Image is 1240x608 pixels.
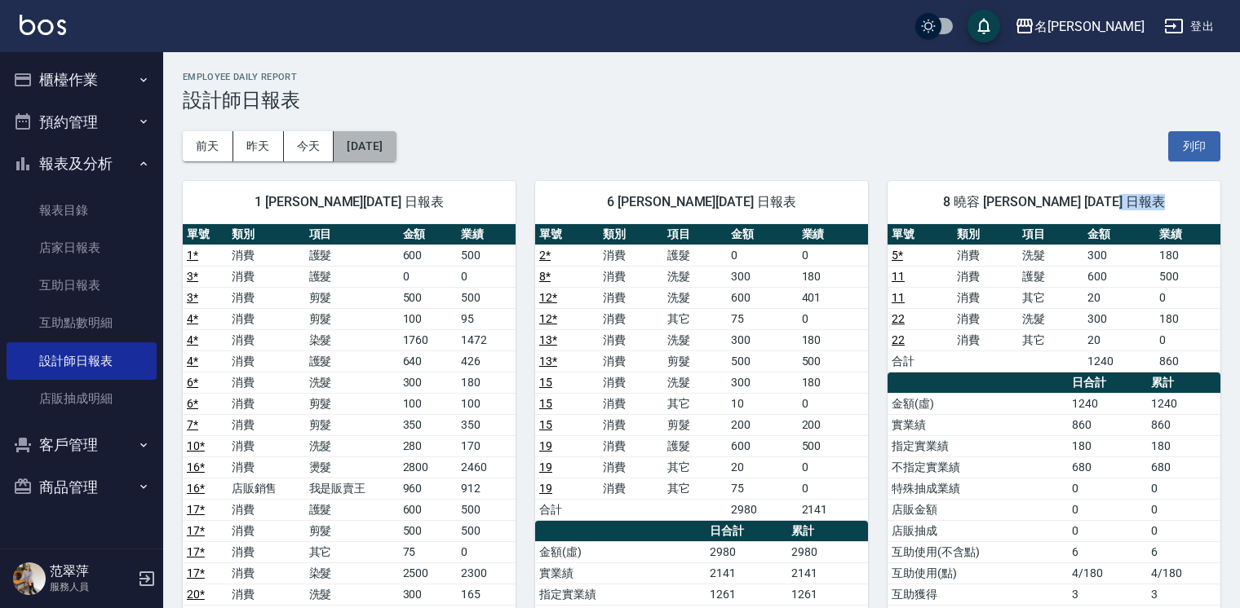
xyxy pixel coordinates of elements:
[399,414,458,435] td: 350
[183,89,1220,112] h3: 設計師日報表
[953,266,1018,287] td: 消費
[7,267,157,304] a: 互助日報表
[1155,308,1220,329] td: 180
[599,329,662,350] td: 消費
[539,482,552,495] a: 19
[727,456,797,478] td: 20
[727,350,797,372] td: 500
[228,350,305,372] td: 消費
[663,456,727,478] td: 其它
[1147,435,1220,456] td: 180
[305,329,399,350] td: 染髮
[399,584,458,605] td: 300
[892,291,905,304] a: 11
[1083,308,1155,329] td: 300
[183,224,228,245] th: 單號
[727,435,797,456] td: 600
[228,435,305,456] td: 消費
[888,414,1068,435] td: 實業績
[599,372,662,393] td: 消費
[305,435,399,456] td: 洗髮
[663,224,727,245] th: 項目
[1018,224,1083,245] th: 項目
[539,376,552,389] a: 15
[599,350,662,372] td: 消費
[457,499,516,520] td: 500
[953,287,1018,308] td: 消費
[284,131,334,161] button: 今天
[1068,372,1147,394] th: 日合計
[399,308,458,329] td: 100
[727,499,797,520] td: 2980
[457,329,516,350] td: 1472
[968,10,1000,42] button: save
[1083,350,1155,372] td: 1240
[399,245,458,266] td: 600
[663,350,727,372] td: 剪髮
[1008,10,1151,43] button: 名[PERSON_NAME]
[305,308,399,329] td: 剪髮
[457,456,516,478] td: 2460
[305,478,399,499] td: 我是販賣王
[798,372,868,393] td: 180
[399,266,458,287] td: 0
[535,499,599,520] td: 合計
[399,329,458,350] td: 1760
[599,308,662,329] td: 消費
[1155,329,1220,350] td: 0
[953,245,1018,266] td: 消費
[305,350,399,372] td: 護髮
[1155,350,1220,372] td: 860
[888,541,1068,562] td: 互助使用(不含點)
[7,143,157,185] button: 報表及分析
[539,460,552,474] a: 19
[457,584,516,605] td: 165
[727,372,797,393] td: 300
[727,393,797,414] td: 10
[1018,287,1083,308] td: 其它
[787,541,868,562] td: 2980
[305,541,399,562] td: 其它
[888,478,1068,499] td: 特殊抽成業績
[7,380,157,417] a: 店販抽成明細
[7,304,157,341] a: 互助點數明細
[228,562,305,584] td: 消費
[399,372,458,393] td: 300
[599,224,662,245] th: 類別
[663,245,727,266] td: 護髮
[535,541,706,562] td: 金額(虛)
[399,350,458,372] td: 640
[888,562,1068,584] td: 互助使用(點)
[202,194,496,210] span: 1 [PERSON_NAME][DATE] 日報表
[706,562,786,584] td: 2141
[727,478,797,499] td: 75
[599,456,662,478] td: 消費
[706,584,786,605] td: 1261
[228,393,305,414] td: 消費
[1068,456,1147,478] td: 680
[457,562,516,584] td: 2300
[305,266,399,287] td: 護髮
[228,308,305,329] td: 消費
[798,435,868,456] td: 500
[1083,329,1155,350] td: 20
[305,245,399,266] td: 護髮
[663,308,727,329] td: 其它
[798,393,868,414] td: 0
[663,287,727,308] td: 洗髮
[1147,562,1220,584] td: 4/180
[539,418,552,431] a: 15
[1034,16,1145,37] div: 名[PERSON_NAME]
[228,224,305,245] th: 類別
[888,520,1068,541] td: 店販抽成
[663,329,727,350] td: 洗髮
[1083,266,1155,287] td: 600
[1147,393,1220,414] td: 1240
[798,308,868,329] td: 0
[1083,245,1155,266] td: 300
[727,266,797,287] td: 300
[599,414,662,435] td: 消費
[706,541,786,562] td: 2980
[892,270,905,283] a: 11
[7,229,157,267] a: 店家日報表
